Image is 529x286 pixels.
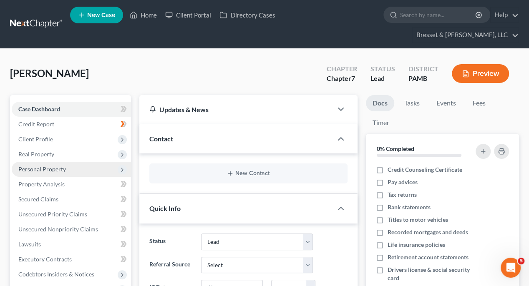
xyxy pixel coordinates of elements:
span: Lawsuits [18,241,41,248]
a: Executory Contracts [12,252,131,267]
span: New Case [87,12,115,18]
a: Unsecured Nonpriority Claims [12,222,131,237]
span: Codebtors Insiders & Notices [18,271,94,278]
span: Contact [149,135,173,143]
span: Titles to motor vehicles [388,216,448,224]
label: Referral Source [145,257,197,273]
input: Search by name... [400,7,476,23]
a: Help [491,8,519,23]
button: New Contact [156,170,341,177]
a: Unsecured Priority Claims [12,207,131,222]
a: Events [430,95,463,111]
span: [PERSON_NAME] [10,67,89,79]
div: PAMB [408,74,438,83]
a: Docs [366,95,394,111]
a: Home [126,8,161,23]
a: Tasks [398,95,426,111]
span: Drivers license & social security card [388,266,474,282]
div: District [408,64,438,74]
a: Lawsuits [12,237,131,252]
div: Updates & News [149,105,322,114]
span: Real Property [18,151,54,158]
span: Unsecured Priority Claims [18,211,87,218]
span: Executory Contracts [18,256,72,263]
span: 5 [518,258,524,264]
span: Recorded mortgages and deeds [388,228,468,236]
span: Credit Counseling Certificate [388,166,462,174]
label: Status [145,233,197,250]
a: Client Portal [161,8,215,23]
span: Pay advices [388,178,418,186]
span: Credit Report [18,120,54,128]
strong: 0% Completed [377,145,414,152]
a: Bresset & [PERSON_NAME], LLC [412,28,519,43]
span: Bank statements [388,203,431,211]
a: Secured Claims [12,192,131,207]
a: Case Dashboard [12,102,131,117]
div: Chapter [327,74,357,83]
span: Case Dashboard [18,105,60,113]
a: Directory Cases [215,8,279,23]
a: Timer [366,115,396,131]
iframe: Intercom live chat [501,258,521,278]
span: Unsecured Nonpriority Claims [18,226,98,233]
a: Property Analysis [12,177,131,192]
div: Status [370,64,395,74]
span: Secured Claims [18,196,58,203]
a: Fees [466,95,493,111]
a: Credit Report [12,117,131,132]
span: Life insurance policies [388,241,445,249]
span: Quick Info [149,204,181,212]
span: 7 [351,74,355,82]
div: Lead [370,74,395,83]
button: Preview [452,64,509,83]
span: Personal Property [18,166,66,173]
span: Tax returns [388,191,417,199]
div: Chapter [327,64,357,74]
span: Property Analysis [18,181,65,188]
span: Client Profile [18,135,53,143]
span: Retirement account statements [388,253,469,261]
